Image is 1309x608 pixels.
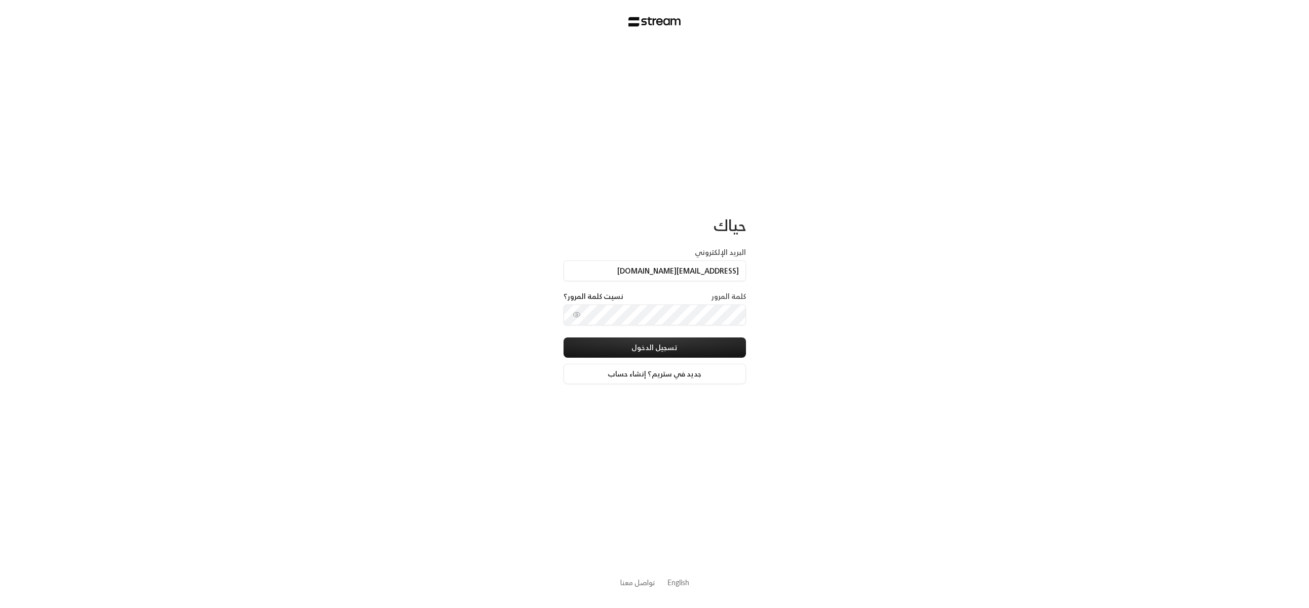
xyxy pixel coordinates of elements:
[564,364,746,384] a: جديد في ستريم؟ إنشاء حساب
[620,577,655,588] button: تواصل معنا
[714,212,746,239] span: حياك
[712,291,746,301] label: كلمة المرور
[695,247,746,257] label: البريد الإلكتروني
[667,573,689,592] a: English
[628,17,681,27] img: Stream Logo
[564,337,746,358] button: تسجيل الدخول
[564,291,623,301] a: نسيت كلمة المرور؟
[569,307,585,323] button: toggle password visibility
[620,576,655,589] a: تواصل معنا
